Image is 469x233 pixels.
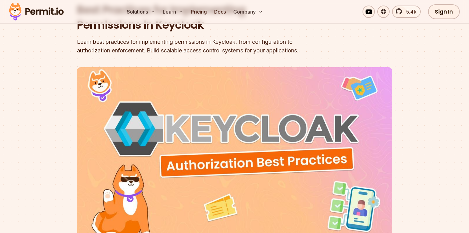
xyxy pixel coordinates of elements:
button: Company [231,6,266,18]
div: Learn best practices for implementing permissions in Keycloak, from configuration to authorizatio... [77,38,313,55]
button: Learn [160,6,186,18]
button: Solutions [124,6,158,18]
img: Permit logo [6,1,66,22]
a: Docs [212,6,228,18]
a: Pricing [188,6,209,18]
h1: Best Practices for Implementing Permissions in Keycloak [77,2,313,33]
span: 5.4k [403,8,416,15]
a: 5.4k [392,6,421,18]
a: Sign In [428,4,460,19]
